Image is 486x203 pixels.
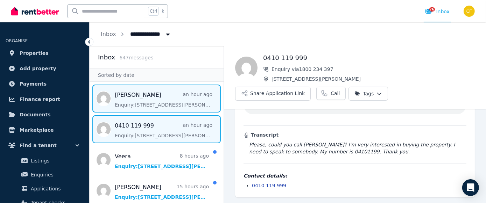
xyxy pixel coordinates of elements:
a: Payments [6,77,84,91]
a: Add property [6,61,84,75]
span: Enquiries [31,171,78,179]
blockquote: Please, could you call [PERSON_NAME]? I'm very interested in buying the property. I need to speak... [244,141,466,155]
span: Marketplace [20,126,54,134]
span: k [162,8,164,14]
a: Properties [6,46,84,60]
button: Share Application Link [235,87,311,101]
button: Tags [348,87,388,101]
span: Applications [31,184,78,193]
span: Listings [31,157,78,165]
img: Christos Fassoulidis [464,6,475,17]
span: ORGANISE [6,38,28,43]
span: 647 message s [119,55,153,60]
a: Call [316,87,346,100]
a: Inbox [101,31,116,37]
div: Sorted by date [90,68,224,82]
span: 76 [429,7,435,12]
button: Find a tenant [6,138,84,152]
span: Add property [20,64,56,73]
h4: Contact details: [244,172,466,179]
a: Veera8 hours agoEnquiry:[STREET_ADDRESS][PERSON_NAME]. [115,152,209,170]
a: 0410 119 999an hour agoEnquiry:[STREET_ADDRESS][PERSON_NAME]. [115,122,212,139]
span: [STREET_ADDRESS][PERSON_NAME] [272,75,475,82]
h2: Inbox [98,52,115,62]
a: Listings [8,154,81,168]
nav: Breadcrumb [90,22,183,46]
img: 0410 119 999 [235,57,258,79]
a: Documents [6,108,84,122]
span: Enquiry via 1800 234 397 [272,66,475,73]
a: Enquiries [8,168,81,182]
span: Tags [354,90,374,97]
img: RentBetter [11,6,59,16]
a: [PERSON_NAME]an hour agoEnquiry:[STREET_ADDRESS][PERSON_NAME]. [115,91,212,108]
a: Marketplace [6,123,84,137]
span: Documents [20,110,51,119]
a: 0410 119 999 [252,183,286,188]
span: Properties [20,49,49,57]
a: [PERSON_NAME]15 hours agoEnquiry:[STREET_ADDRESS][PERSON_NAME]. [115,183,209,201]
span: Find a tenant [20,141,57,150]
a: Applications [8,182,81,196]
h3: Transcript [244,131,466,138]
a: Finance report [6,92,84,106]
span: Ctrl [148,7,159,16]
div: Inbox [425,8,450,15]
h1: 0410 119 999 [263,53,475,63]
span: Payments [20,80,47,88]
span: Finance report [20,95,60,103]
span: Call [331,90,340,97]
div: Open Intercom Messenger [462,179,479,196]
